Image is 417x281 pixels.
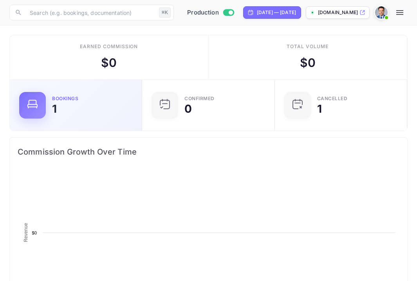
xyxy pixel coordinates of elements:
div: Switch to Sandbox mode [184,8,237,17]
div: $ 0 [300,54,316,72]
div: 0 [184,103,192,114]
p: [DOMAIN_NAME] [318,9,358,16]
div: $ 0 [101,54,117,72]
span: Production [187,8,219,17]
text: Revenue [23,223,29,242]
div: CANCELLED [317,96,348,101]
div: ⌘K [159,7,171,18]
div: [DATE] — [DATE] [257,9,296,16]
img: Santiago Moran Labat [375,6,388,19]
div: 1 [52,103,57,114]
div: Bookings [52,96,78,101]
text: $0 [32,231,37,235]
div: 1 [317,103,322,114]
div: Total volume [287,43,329,50]
div: Click to change the date range period [243,6,301,19]
input: Search (e.g. bookings, documentation) [25,5,156,20]
div: Confirmed [184,96,215,101]
div: Earned commission [80,43,138,50]
span: Commission Growth Over Time [18,146,399,158]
